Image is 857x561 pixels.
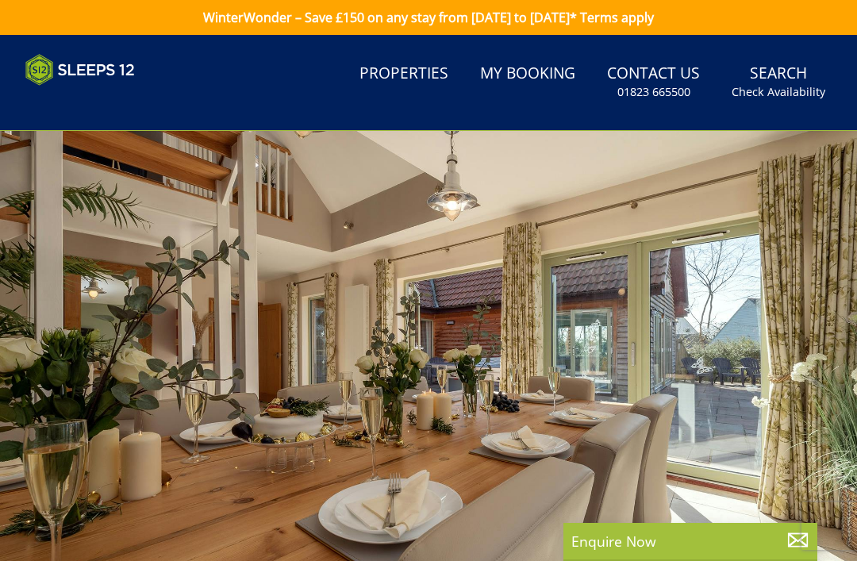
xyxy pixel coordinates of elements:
img: Sleeps 12 [25,54,135,86]
iframe: Customer reviews powered by Trustpilot [17,95,184,109]
small: Check Availability [732,84,825,100]
a: My Booking [474,56,582,92]
a: Properties [353,56,455,92]
a: Contact Us01823 665500 [601,56,706,108]
a: SearchCheck Availability [725,56,832,108]
small: 01823 665500 [617,84,690,100]
p: Enquire Now [571,531,809,551]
